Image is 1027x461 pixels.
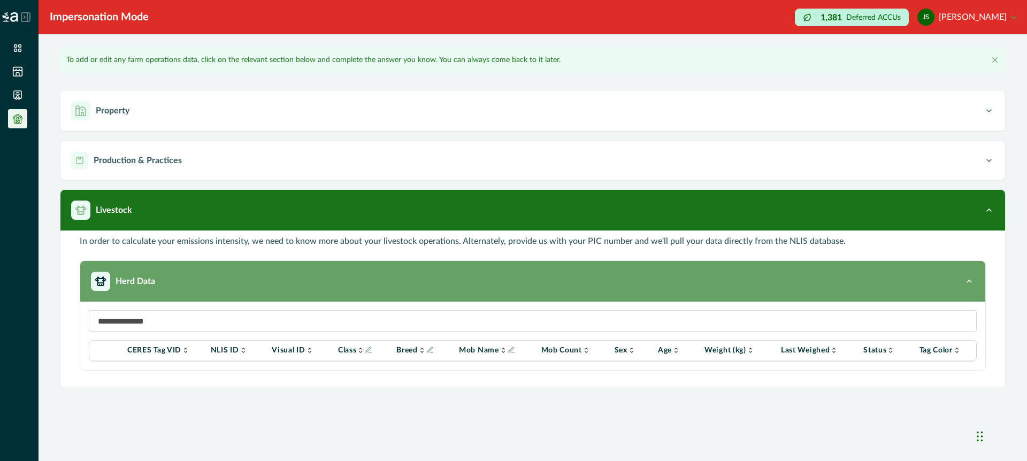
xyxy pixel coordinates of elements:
[94,154,182,167] p: Production & Practices
[919,346,953,355] p: Tag Color
[846,13,901,21] p: Deferred ACCUs
[60,190,1005,231] button: Livestock
[863,346,886,355] p: Status
[60,231,1005,388] div: Livestock
[96,204,132,217] p: Livestock
[615,346,627,355] p: Sex
[116,275,155,288] p: Herd Data
[977,420,983,452] div: Drag
[396,346,418,355] p: Breed
[781,346,830,355] p: Last Weighed
[658,346,672,355] p: Age
[272,346,305,355] p: Visual ID
[80,261,985,302] button: Herd Data
[66,55,561,66] p: To add or edit any farm operations data, click on the relevant section below and complete the ans...
[96,104,129,117] p: Property
[704,346,746,355] p: Weight (kg)
[459,346,499,355] p: Mob Name
[426,346,434,354] button: Info
[917,4,1016,30] button: jarrod smith[PERSON_NAME]
[541,346,582,355] p: Mob Count
[2,12,18,22] img: Logo
[211,346,239,355] p: NLIS ID
[988,53,1001,66] button: Close
[127,346,181,355] p: CERES Tag VID
[365,346,372,354] button: Info
[338,346,357,355] p: Class
[974,410,1027,461] iframe: Chat Widget
[80,302,985,370] div: Herd Data
[60,90,1005,131] button: Property
[821,13,842,22] p: 1,381
[80,235,846,248] p: In order to calculate your emissions intensity, we need to know more about your livestock operati...
[508,346,515,354] button: Info
[60,141,1005,180] button: Production & Practices
[50,9,149,25] div: Impersonation Mode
